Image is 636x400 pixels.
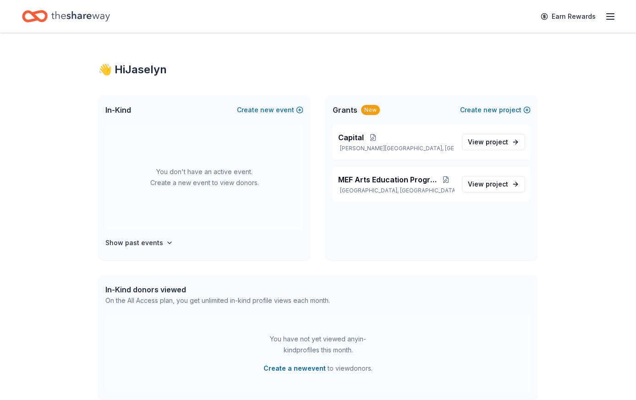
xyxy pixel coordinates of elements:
a: Earn Rewards [535,8,601,25]
span: In-Kind [105,104,131,115]
button: Create a newevent [263,363,326,374]
span: project [486,138,508,146]
div: 👋 Hi Jaselyn [98,62,538,77]
h4: Show past events [105,237,163,248]
span: project [486,180,508,188]
p: [GEOGRAPHIC_DATA], [GEOGRAPHIC_DATA] [338,187,455,194]
button: Createnewevent [237,104,303,115]
p: [PERSON_NAME][GEOGRAPHIC_DATA], [GEOGRAPHIC_DATA] [338,145,455,152]
div: In-Kind donors viewed [105,284,330,295]
button: Show past events [105,237,173,248]
div: You have not yet viewed any in-kind profiles this month. [261,334,375,356]
div: You don't have an active event. Create a new event to view donors. [105,125,303,230]
span: View [468,137,508,148]
span: Capital [338,132,364,143]
button: Createnewproject [460,104,531,115]
span: to view donors . [263,363,373,374]
span: View [468,179,508,190]
div: New [361,105,380,115]
span: new [483,104,497,115]
a: Home [22,5,110,27]
a: View project [462,176,525,192]
span: MEF Arts Education Program [338,174,437,185]
a: View project [462,134,525,150]
span: Grants [333,104,357,115]
div: On the All Access plan, you get unlimited in-kind profile views each month. [105,295,330,306]
span: new [260,104,274,115]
